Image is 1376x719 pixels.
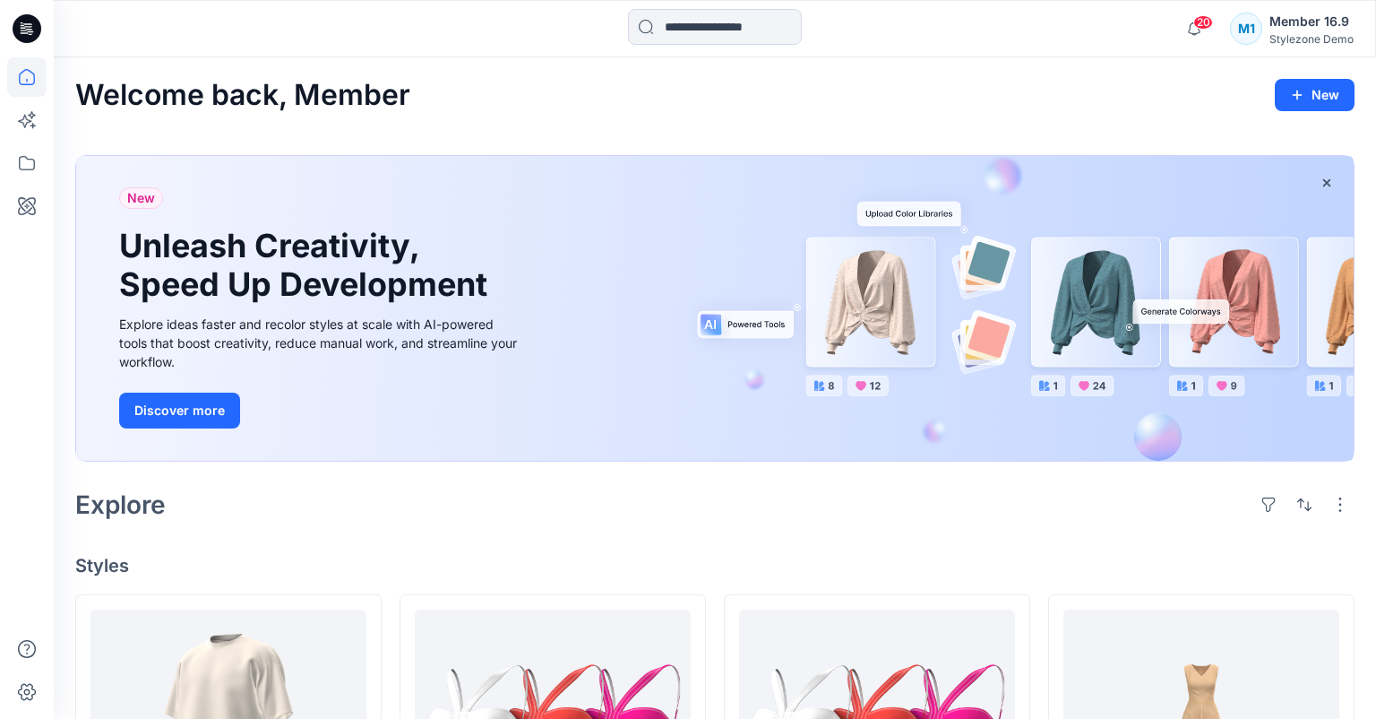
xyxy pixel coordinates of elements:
[1269,32,1354,46] div: Stylezone Demo
[119,315,522,371] div: Explore ideas faster and recolor styles at scale with AI-powered tools that boost creativity, red...
[119,227,495,304] h1: Unleash Creativity, Speed Up Development
[75,79,410,112] h2: Welcome back, Member
[1269,11,1354,32] div: Member 16.9
[1275,79,1354,111] button: New
[75,555,1354,576] h4: Styles
[1230,13,1262,45] div: M1
[1193,15,1213,30] span: 20
[75,490,166,519] h2: Explore
[119,393,240,429] button: Discover more
[127,187,155,209] span: New
[119,393,522,429] a: Discover more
